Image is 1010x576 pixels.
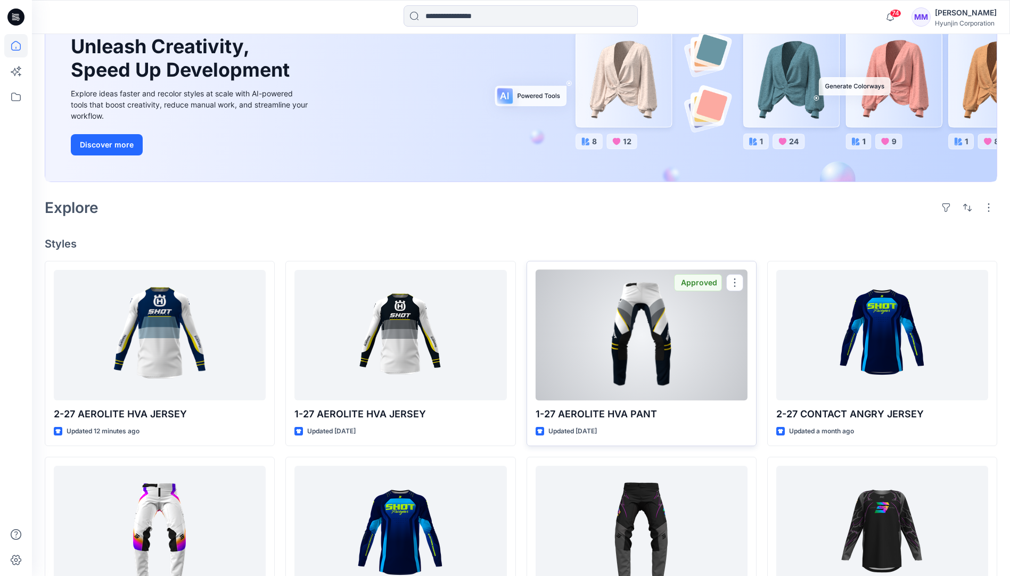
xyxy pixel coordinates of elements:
h4: Styles [45,237,997,250]
h1: Unleash Creativity, Speed Up Development [71,35,294,81]
p: Updated a month ago [789,426,854,437]
a: Discover more [71,134,310,155]
a: 2-27 CONTACT ANGRY JERSEY [776,270,988,400]
p: Updated [DATE] [307,426,356,437]
p: 1-27 AEROLITE HVA PANT [536,407,748,422]
a: 1-27 AEROLITE HVA PANT [536,270,748,400]
span: 74 [890,9,901,18]
a: 2-27 AEROLITE HVA JERSEY [54,270,266,400]
p: Updated [DATE] [548,426,597,437]
button: Discover more [71,134,143,155]
p: Updated 12 minutes ago [67,426,139,437]
p: 2-27 CONTACT ANGRY JERSEY [776,407,988,422]
div: MM [912,7,931,27]
p: 2-27 AEROLITE HVA JERSEY [54,407,266,422]
div: [PERSON_NAME] [935,6,997,19]
h2: Explore [45,199,98,216]
a: 1-27 AEROLITE HVA JERSEY [294,270,506,400]
div: Hyunjin Corporation [935,19,997,27]
div: Explore ideas faster and recolor styles at scale with AI-powered tools that boost creativity, red... [71,88,310,121]
p: 1-27 AEROLITE HVA JERSEY [294,407,506,422]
